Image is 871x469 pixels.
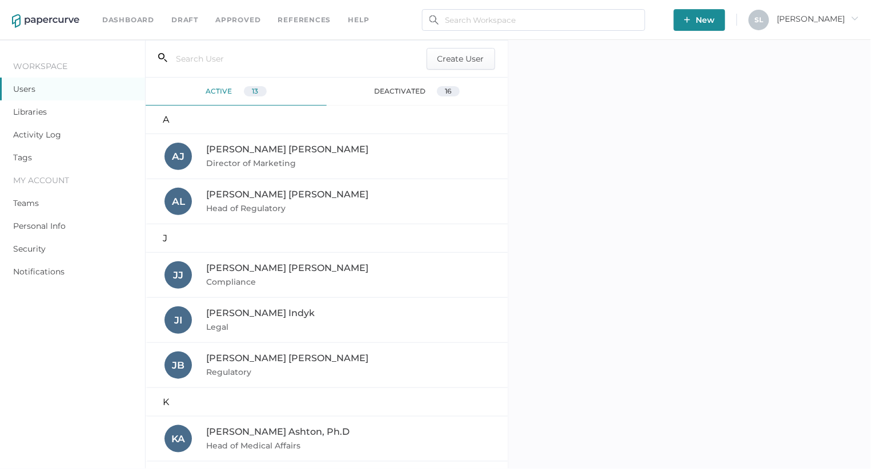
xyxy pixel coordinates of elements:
[674,9,725,31] button: New
[171,433,185,444] span: K A
[13,152,32,163] a: Tags
[278,14,331,26] a: References
[146,179,507,224] a: AL[PERSON_NAME] [PERSON_NAME]Head of Regulatory
[172,359,184,371] span: J B
[430,15,439,25] img: search.bf03fe8b.svg
[102,14,154,26] a: Dashboard
[206,322,231,332] span: Legal
[206,353,368,363] span: [PERSON_NAME] [PERSON_NAME]
[146,106,507,134] div: A
[13,221,66,231] a: Personal Info
[206,262,368,273] span: [PERSON_NAME] [PERSON_NAME]
[684,9,715,31] span: New
[146,78,327,106] div: active
[13,244,46,254] a: Security
[252,87,258,95] span: 13
[684,17,691,23] img: plus-white.e19ec114.svg
[445,87,452,95] span: 16
[13,266,65,277] a: Notifications
[206,203,288,213] span: Head of Regulatory
[158,53,167,62] i: search_left
[206,426,350,437] span: [PERSON_NAME] Ashton, Ph.D
[146,343,507,388] a: JB[PERSON_NAME] [PERSON_NAME]Regulatory
[206,367,254,377] span: Regulatory
[215,14,260,26] a: Approved
[327,78,508,106] div: deactivated
[755,15,764,24] span: S L
[206,277,258,287] span: Compliance
[422,9,645,31] input: Search Workspace
[427,48,495,70] button: Create User
[172,196,185,207] span: A L
[146,298,507,343] a: JI[PERSON_NAME] IndykLegal
[146,388,507,417] div: K
[146,253,507,298] a: JJ[PERSON_NAME] [PERSON_NAME]Compliance
[206,144,368,155] span: [PERSON_NAME] [PERSON_NAME]
[174,314,182,326] span: J I
[13,198,39,208] a: Teams
[146,417,507,462] a: KA[PERSON_NAME] Ashton, Ph.DHead of Medical Affairs
[13,107,47,117] a: Libraries
[206,158,298,168] span: Director of Marketing
[851,14,859,22] i: arrow_right
[348,14,370,26] div: help
[206,308,315,318] span: [PERSON_NAME] Indyk
[146,224,507,253] div: J
[173,269,183,281] span: J J
[12,14,79,28] img: papercurve-logo-colour.7244d18c.svg
[167,48,403,70] input: Search User
[427,52,495,63] a: Create User
[172,151,184,162] span: A J
[206,189,368,200] span: [PERSON_NAME] [PERSON_NAME]
[13,84,35,94] a: Users
[777,14,859,24] span: [PERSON_NAME]
[171,14,198,26] a: Draft
[146,134,507,179] a: AJ[PERSON_NAME] [PERSON_NAME]Director of Marketing
[13,130,61,140] a: Activity Log
[437,48,484,69] span: Create User
[206,440,303,451] span: Head of Medical Affairs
